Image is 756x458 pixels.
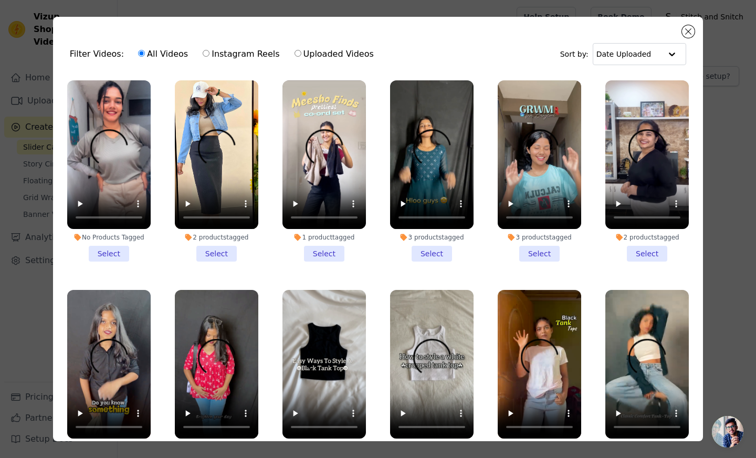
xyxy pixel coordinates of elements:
[605,233,689,242] div: 2 products tagged
[498,233,581,242] div: 3 products tagged
[560,43,687,65] div: Sort by:
[202,47,280,61] label: Instagram Reels
[390,233,474,242] div: 3 products tagged
[282,233,366,242] div: 1 product tagged
[294,47,374,61] label: Uploaded Videos
[70,42,380,66] div: Filter Videos:
[682,25,695,38] button: Close modal
[138,47,188,61] label: All Videos
[67,233,151,242] div: No Products Tagged
[175,233,258,242] div: 2 products tagged
[712,416,743,447] div: Open chat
